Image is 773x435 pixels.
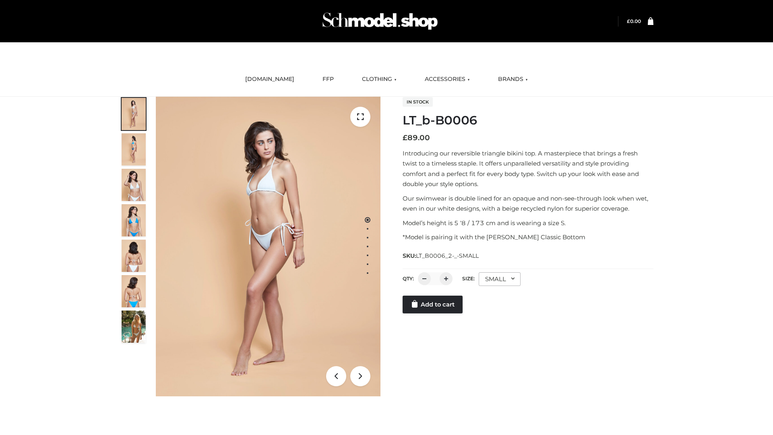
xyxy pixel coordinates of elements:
div: SMALL [479,272,521,286]
img: ArielClassicBikiniTop_CloudNine_AzureSky_OW114ECO_3-scaled.jpg [122,169,146,201]
img: Schmodel Admin 964 [320,5,440,37]
img: ArielClassicBikiniTop_CloudNine_AzureSky_OW114ECO_1 [156,97,380,396]
img: ArielClassicBikiniTop_CloudNine_AzureSky_OW114ECO_7-scaled.jpg [122,240,146,272]
img: ArielClassicBikiniTop_CloudNine_AzureSky_OW114ECO_2-scaled.jpg [122,133,146,166]
img: ArielClassicBikiniTop_CloudNine_AzureSky_OW114ECO_1-scaled.jpg [122,98,146,130]
p: Model’s height is 5 ‘8 / 173 cm and is wearing a size S. [403,218,653,228]
img: Arieltop_CloudNine_AzureSky2.jpg [122,311,146,343]
p: Introducing our reversible triangle bikini top. A masterpiece that brings a fresh twist to a time... [403,148,653,189]
a: Add to cart [403,296,463,313]
span: £ [627,18,630,24]
label: Size: [462,275,475,282]
a: CLOTHING [356,70,403,88]
img: ArielClassicBikiniTop_CloudNine_AzureSky_OW114ECO_8-scaled.jpg [122,275,146,307]
img: ArielClassicBikiniTop_CloudNine_AzureSky_OW114ECO_4-scaled.jpg [122,204,146,236]
p: Our swimwear is double lined for an opaque and non-see-through look when wet, even in our white d... [403,193,653,214]
span: In stock [403,97,433,107]
h1: LT_b-B0006 [403,113,653,128]
a: BRANDS [492,70,534,88]
label: QTY: [403,275,414,282]
a: ACCESSORIES [419,70,476,88]
p: *Model is pairing it with the [PERSON_NAME] Classic Bottom [403,232,653,242]
a: £0.00 [627,18,641,24]
a: FFP [316,70,340,88]
span: £ [403,133,407,142]
bdi: 0.00 [627,18,641,24]
a: [DOMAIN_NAME] [239,70,300,88]
span: SKU: [403,251,480,261]
bdi: 89.00 [403,133,430,142]
span: LT_B0006_2-_-SMALL [416,252,479,259]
